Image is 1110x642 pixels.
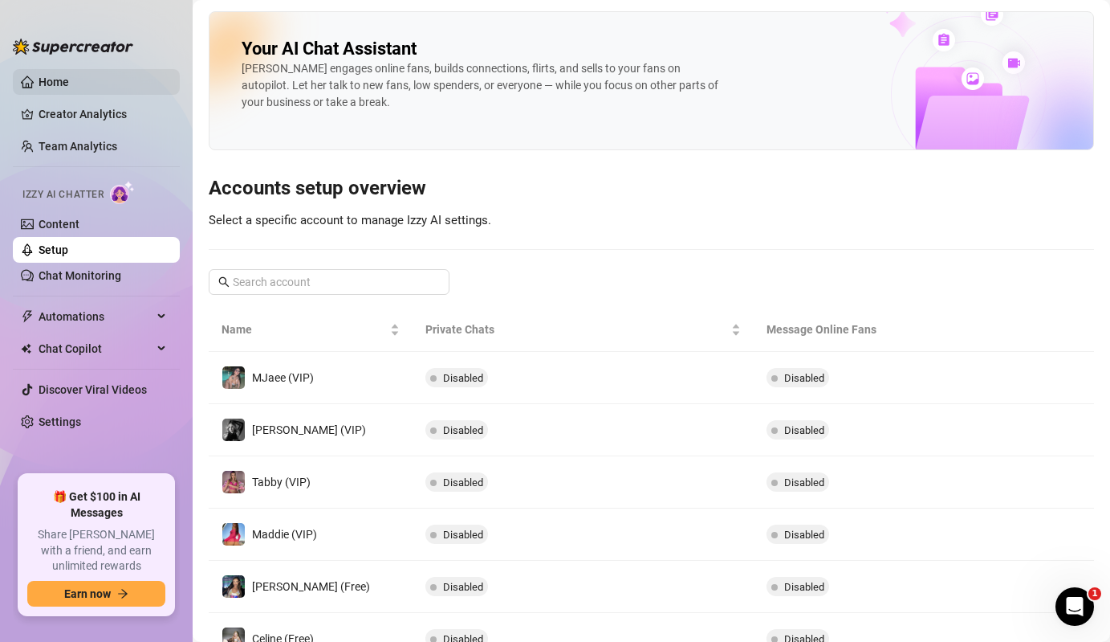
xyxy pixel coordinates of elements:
a: Home [39,76,69,88]
th: Name [209,308,413,352]
span: Disabled [443,424,483,436]
img: Maddie (VIP) [222,523,245,546]
img: Maddie (Free) [222,575,245,598]
span: Chat Copilot [39,336,152,362]
iframe: Intercom live chat [1055,587,1094,626]
span: Disabled [443,372,483,384]
img: MJaee (VIP) [222,366,245,389]
span: Disabled [443,529,483,541]
span: Disabled [784,529,824,541]
img: Tabby (VIP) [222,471,245,493]
span: Disabled [443,581,483,593]
span: Izzy AI Chatter [22,187,104,202]
th: Message Online Fans [754,308,981,352]
a: Creator Analytics [39,101,167,127]
a: Discover Viral Videos [39,383,147,396]
a: Chat Monitoring [39,269,121,282]
span: Disabled [443,476,483,489]
h2: Your AI Chat Assistant [242,38,417,60]
span: Select a specific account to manage Izzy AI settings. [209,213,491,227]
a: Content [39,218,79,231]
span: Maddie (VIP) [252,528,317,541]
span: [PERSON_NAME] (Free) [252,580,370,593]
a: Setup [39,243,68,256]
span: 1 [1088,587,1101,600]
span: Disabled [784,424,824,436]
img: logo-BBDzfeDw.svg [13,39,133,55]
span: arrow-right [117,588,128,599]
span: Private Chats [425,321,727,338]
img: Kennedy (VIP) [222,419,245,441]
span: Disabled [784,581,824,593]
span: Disabled [784,372,824,384]
span: Share [PERSON_NAME] with a friend, and earn unlimited rewards [27,527,165,575]
th: Private Chats [413,308,753,352]
img: AI Chatter [110,181,135,204]
span: Name [222,321,387,338]
button: Earn nowarrow-right [27,581,165,607]
span: MJaee (VIP) [252,371,314,384]
span: [PERSON_NAME] (VIP) [252,423,366,436]
span: search [218,276,230,288]
a: Settings [39,415,81,428]
a: Team Analytics [39,140,117,153]
span: thunderbolt [21,310,34,323]
img: Chat Copilot [21,343,31,354]
span: 🎁 Get $100 in AI Messages [27,489,165,521]
span: Earn now [64,587,111,600]
input: Search account [233,273,427,291]
div: [PERSON_NAME] engages online fans, builds connections, flirts, and sells to your fans on autopilo... [242,60,723,111]
h3: Accounts setup overview [209,176,1094,202]
span: Disabled [784,476,824,489]
span: Automations [39,304,152,329]
span: Tabby (VIP) [252,476,311,489]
